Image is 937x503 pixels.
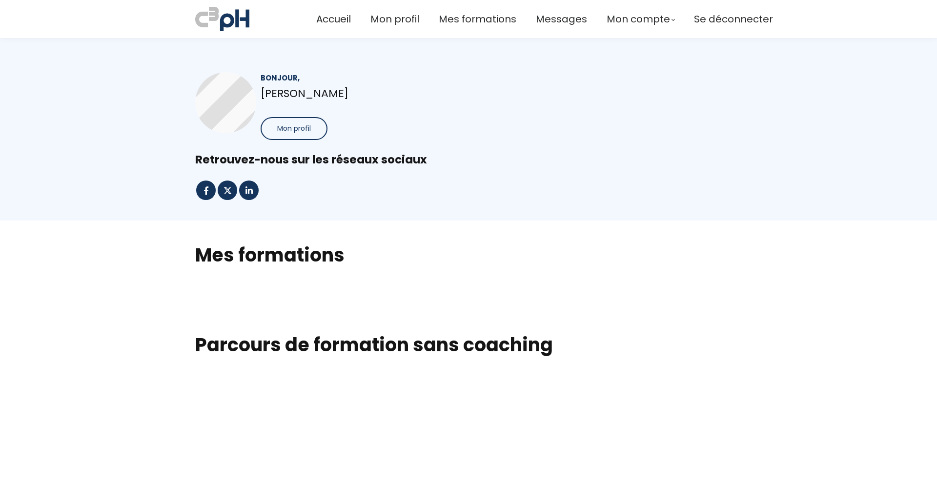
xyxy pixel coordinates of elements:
a: Messages [536,11,587,27]
p: [PERSON_NAME] [261,85,452,102]
span: Mon compte [607,11,670,27]
h2: Mes formations [195,242,742,267]
a: Accueil [316,11,351,27]
span: Mon profil [277,123,311,134]
a: Se déconnecter [694,11,773,27]
div: Retrouvez-nous sur les réseaux sociaux [195,152,742,167]
img: a70bc7685e0efc0bd0b04b3506828469.jpeg [195,5,249,33]
button: Mon profil [261,117,327,140]
h1: Parcours de formation sans coaching [195,333,742,357]
a: Mon profil [370,11,419,27]
a: Mes formations [439,11,516,27]
div: Bonjour, [261,72,452,83]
